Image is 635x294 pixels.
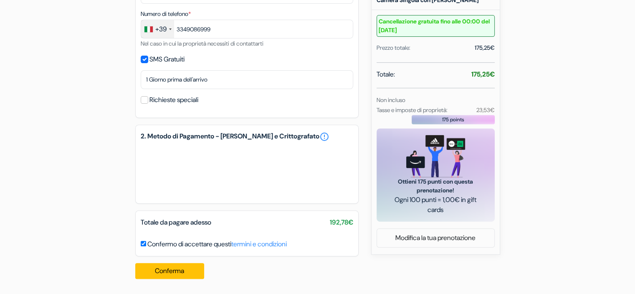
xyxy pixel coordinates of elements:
div: Prezzo totale: [377,43,410,52]
input: 312 345 6789 [141,20,353,38]
small: Nel caso in cui la proprietà necessiti di contattarti [141,40,263,47]
small: 23,53€ [476,106,494,114]
label: Confermo di accettare questi [147,239,287,249]
span: 192,78€ [330,217,353,228]
button: Conferma [135,263,205,279]
div: +39 [155,24,167,34]
label: Richieste speciali [149,94,198,106]
a: termini e condizioni [231,240,287,248]
label: SMS Gratuiti [149,54,185,65]
span: Ogni 100 punti = 1,00€ in gift cards [387,195,485,215]
a: error_outline [319,132,329,142]
h5: 2. Metodo di Pagamento - [PERSON_NAME] e Crittografato [141,132,353,142]
span: Totale da pagare adesso [141,218,211,227]
strong: 175,25€ [471,70,495,79]
span: 175 points [442,116,464,123]
img: gift_card_hero_new.png [406,135,465,177]
a: Modifica la tua prenotazione [377,230,494,246]
span: Totale: [377,69,395,79]
small: Tasse e imposte di proprietà: [377,106,448,114]
small: Non incluso [377,96,405,104]
div: 175,25€ [475,43,495,52]
small: Cancellazione gratuita fino alle 00:00 del [DATE] [377,15,495,37]
iframe: Casella di inserimento pagamento sicuro con carta [139,143,355,198]
div: Italy (Italia): +39 [141,20,174,38]
label: Numero di telefono [141,10,191,18]
span: Ottieni 175 punti con questa prenotazione! [387,177,485,195]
